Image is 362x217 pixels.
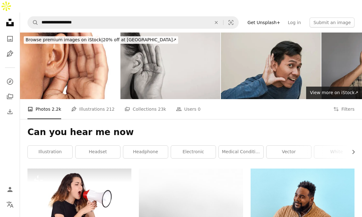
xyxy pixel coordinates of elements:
[26,37,103,42] span: Browse premium images on iStock |
[306,87,362,99] a: View more on iStock↗
[209,17,223,28] button: Clear
[158,106,166,113] span: 23k
[333,99,355,119] button: Filters
[4,33,16,45] a: Photos
[4,48,16,60] a: Illustrations
[219,146,263,158] a: medical condition
[310,18,355,28] button: Submit an image
[120,33,220,99] img: Girl listening with hand on ear. Hearing problem.
[4,75,16,88] a: Explore
[27,127,355,138] h1: Can you hear me now
[4,183,16,196] a: Log in / Sign up
[76,146,120,158] a: headset
[244,18,284,28] a: Get Unsplash+
[20,33,120,99] img: Listening.
[310,90,358,95] span: View more on iStock ↗
[4,198,16,211] button: Language
[4,105,16,118] a: Download History
[223,17,238,28] button: Visual search
[28,17,38,28] button: Search Unsplash
[27,200,131,206] a: Portrait of young woman screaming on a megaphone. Marketing or sales concept.
[198,106,201,113] span: 0
[176,99,201,119] a: Users 0
[284,18,305,28] a: Log in
[26,37,176,42] span: 20% off at [GEOGRAPHIC_DATA] ↗
[123,146,168,158] a: headphone
[314,146,359,158] a: white
[267,146,311,158] a: vector
[221,33,321,99] img: Portrait of Adult Southeast Asian man with hand behind ear listening closely
[106,106,115,113] span: 212
[20,33,182,48] a: Browse premium images on iStock|20% off at [GEOGRAPHIC_DATA]↗
[125,99,166,119] a: Collections 23k
[4,90,16,103] a: Collections
[71,99,115,119] a: Illustrations 212
[4,16,16,30] a: Home — Unsplash
[171,146,216,158] a: electronic
[348,146,355,158] button: scroll list to the right
[28,146,72,158] a: illustration
[27,16,239,29] form: Find visuals sitewide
